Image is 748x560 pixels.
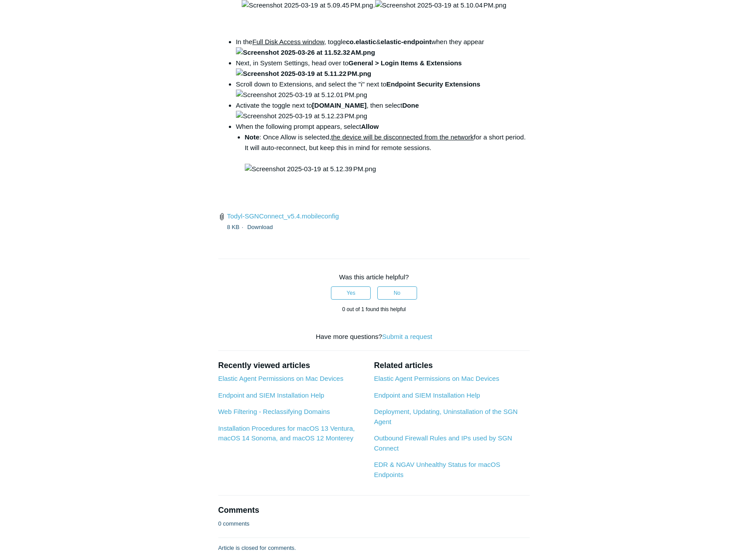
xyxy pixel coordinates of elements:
strong: Note [245,133,259,141]
h2: Related articles [374,360,530,372]
a: EDR & NGAV Unhealthy Status for macOS Endpoints [374,461,500,478]
span: Full Disk Access window [252,38,324,45]
img: Screenshot 2025-03-19 at 5.12.39 PM.png [245,164,376,174]
li: Next, in System Settings, head over to [236,58,530,79]
button: This article was helpful [331,286,371,300]
img: Screenshot 2025-03-19 at 5.12.23 PM.png [236,111,367,121]
strong: Done [402,101,419,109]
h2: Recently viewed articles [218,360,365,372]
li: When the following prompt appears, select [236,121,530,174]
strong: General > Login Items & Extensions [236,59,462,77]
button: This article was not helpful [377,286,417,300]
li: In the , toggle & when they appear [236,37,530,58]
li: Scroll down to Extensions, and select the "i" next to [236,79,530,100]
span: the device will be disconnected from the network [331,133,474,141]
p: Article is closed for comments. [218,544,296,552]
a: Deployment, Updating, Uninstallation of the SGN Agent [374,408,517,425]
img: Screenshot 2025-03-19 at 5.11.22 PM.png [236,68,372,79]
strong: [DOMAIN_NAME] [312,101,366,109]
a: Endpoint and SIEM Installation Help [374,391,480,399]
p: 0 comments [218,519,250,528]
a: Submit a request [382,333,432,340]
a: Web Filtering - Reclassifying Domains [218,408,330,415]
img: Screenshot 2025-03-19 at 5.12.01 PM.png [236,90,367,100]
div: Have more questions? [218,332,530,342]
img: Screenshot 2025-03-26 at 11.52.32 AM.png [236,47,375,58]
span: 0 out of 1 found this helpful [342,306,406,312]
a: Elastic Agent Permissions on Mac Devices [374,375,499,382]
li: : Once Allow is selected, for a short period. It will auto-reconnect, but keep this in mind for r... [245,132,530,174]
li: Activate the toggle next to , then select [236,100,530,121]
strong: Allow [361,123,379,130]
a: Elastic Agent Permissions on Mac Devices [218,375,343,382]
a: Download [247,224,273,230]
strong: co.elastic [346,38,376,45]
strong: elastic-endpoint [380,38,431,45]
a: Outbound Firewall Rules and IPs used by SGN Connect [374,434,512,452]
a: Endpoint and SIEM Installation Help [218,391,324,399]
a: Installation Procedures for macOS 13 Ventura, macOS 14 Sonoma, and macOS 12 Monterey [218,425,355,442]
h2: Comments [218,504,530,516]
span: Was this article helpful? [339,273,409,281]
strong: Endpoint Security Extensions [387,80,481,88]
span: 8 KB [227,224,246,230]
a: Todyl-SGNConnect_v5.4.mobileconfig [227,212,339,220]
